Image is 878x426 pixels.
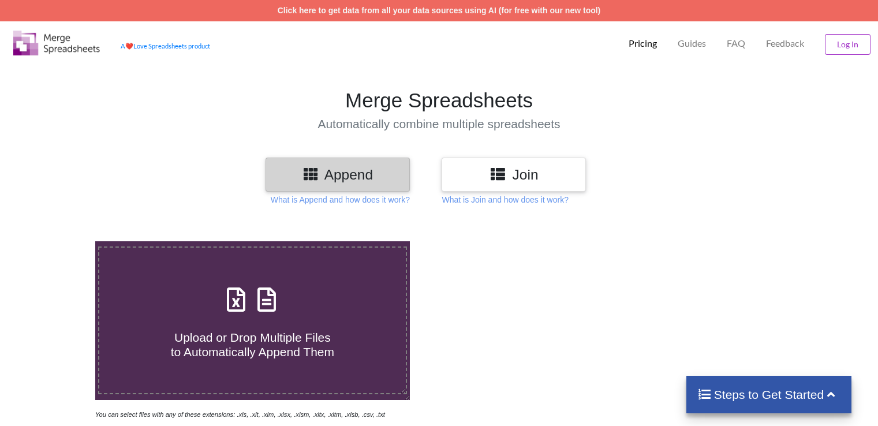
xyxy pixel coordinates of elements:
p: Pricing [629,38,657,50]
img: Logo.png [13,31,100,55]
a: Click here to get data from all your data sources using AI (for free with our new tool) [278,6,601,15]
p: Guides [678,38,706,50]
h3: Append [274,166,401,183]
span: Feedback [766,39,804,48]
p: What is Append and how does it work? [271,194,410,205]
a: AheartLove Spreadsheets product [121,42,210,50]
span: Upload or Drop Multiple Files to Automatically Append Them [171,331,334,358]
h4: Steps to Get Started [698,387,840,402]
i: You can select files with any of these extensions: .xls, .xlt, .xlm, .xlsx, .xlsm, .xltx, .xltm, ... [95,411,385,418]
p: FAQ [727,38,745,50]
p: What is Join and how does it work? [442,194,568,205]
button: Log In [825,34,870,55]
h3: Join [450,166,577,183]
span: heart [125,42,133,50]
